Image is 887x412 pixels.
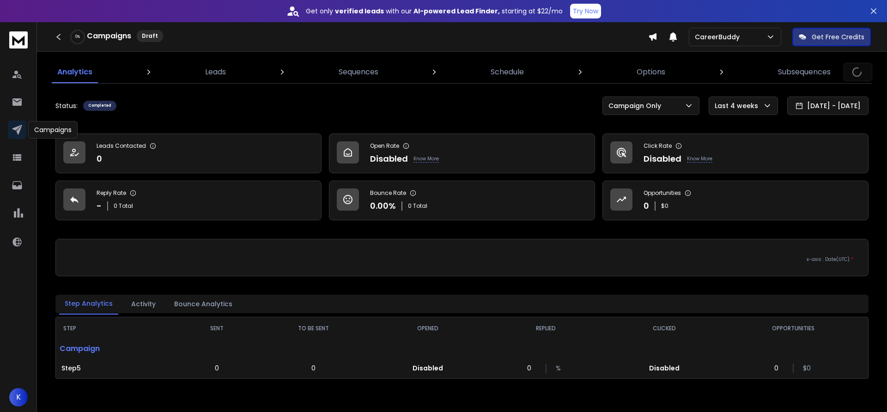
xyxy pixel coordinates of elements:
p: Options [637,67,665,78]
button: Get Free Credits [792,28,871,46]
p: Bounce Rate [370,189,406,197]
p: Schedule [491,67,524,78]
button: Try Now [570,4,601,18]
a: Subsequences [772,61,836,83]
strong: AI-powered Lead Finder, [413,6,500,16]
th: REPLIED [482,317,610,339]
p: 0.00 % [370,200,396,212]
p: CareerBuddy [695,32,743,42]
p: Get Free Credits [812,32,864,42]
p: Analytics [57,67,92,78]
a: Schedule [485,61,529,83]
button: [DATE] - [DATE] [787,97,869,115]
p: $ 0 [661,202,668,210]
a: Click RateDisabledKnow More [602,133,869,173]
div: Draft [137,30,163,42]
a: Sequences [333,61,384,83]
p: Click Rate [644,142,672,150]
a: Bounce Rate0.00%0 Total [329,181,595,220]
a: Opportunities0$0 [602,181,869,220]
p: Opportunities [644,189,681,197]
p: Subsequences [778,67,831,78]
div: Campaigns [28,121,78,139]
th: TO BE SENT [254,317,373,339]
button: K [9,388,28,406]
p: Campaign [56,339,180,358]
p: Campaign Only [608,101,665,110]
a: Leads Contacted0 [55,133,322,173]
p: 0 % [75,34,80,40]
a: Open RateDisabledKnow More [329,133,595,173]
a: Options [631,61,671,83]
p: 0 Total [408,202,427,210]
p: Reply Rate [97,189,126,197]
h1: Campaigns [87,30,131,42]
p: Leads Contacted [97,142,146,150]
p: Status: [55,101,78,110]
p: Disabled [649,364,680,373]
p: Disabled [644,152,681,165]
p: 0 [644,200,649,212]
p: Step 5 [61,364,175,373]
th: OPPORTUNITIES [718,317,868,339]
p: 0 [774,364,784,373]
button: Step Analytics [59,293,118,315]
p: - [97,200,102,212]
div: Completed [83,101,116,111]
a: Leads [200,61,231,83]
p: 0 [215,364,219,373]
p: Open Rate [370,142,399,150]
p: % [556,364,565,373]
th: CLICKED [610,317,718,339]
button: Bounce Analytics [169,294,238,314]
p: 0 Total [114,202,133,210]
p: Disabled [370,152,408,165]
p: Leads [205,67,226,78]
p: 0 [311,364,316,373]
p: 0 [527,364,536,373]
th: SENT [180,317,254,339]
p: Try Now [573,6,598,16]
p: Last 4 weeks [715,101,762,110]
button: Activity [126,294,161,314]
p: Sequences [339,67,378,78]
img: logo [9,31,28,48]
p: $ 0 [803,364,812,373]
a: Reply Rate-0 Total [55,181,322,220]
th: STEP [56,317,180,339]
p: Get only with our starting at $22/mo [306,6,563,16]
th: OPENED [373,317,482,339]
p: x-axis : Date(UTC) [71,256,853,263]
p: Know More [413,155,439,163]
p: Know More [687,155,712,163]
p: Disabled [413,364,443,373]
a: Analytics [52,61,98,83]
strong: verified leads [335,6,384,16]
p: 0 [97,152,102,165]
